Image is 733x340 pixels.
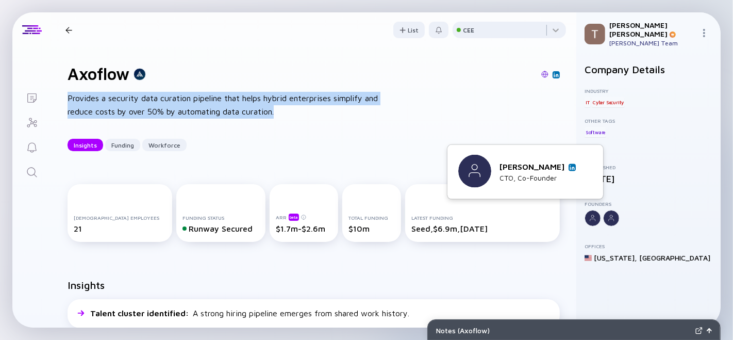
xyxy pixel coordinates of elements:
div: $10m [348,224,395,233]
div: CTO, Co-Founder [499,173,576,182]
img: Menu [700,29,708,37]
div: Workforce [142,137,187,153]
img: Axoflow Website [541,71,548,78]
a: Lists [12,85,51,109]
a: Investor Map [12,109,51,134]
div: Software [585,127,606,137]
div: Latest Funding [411,215,554,221]
div: Insights [68,137,103,153]
h2: Insights [68,279,105,291]
div: beta [289,214,299,221]
a: Reminders [12,134,51,159]
img: United States Flag [585,254,592,262]
div: Total Funding [348,215,395,221]
div: [PERSON_NAME] [PERSON_NAME] [609,21,696,38]
div: Provides a security data curation pipeline that helps hybrid enterprises simplify and reduce cost... [68,92,397,118]
div: Established [585,164,712,170]
div: [DATE] [585,173,712,184]
div: IT [585,97,591,107]
h1: Axoflow [68,64,129,84]
span: Talent cluster identified : [90,309,191,318]
a: Search [12,159,51,184]
img: Expand Notes [695,327,703,334]
div: [GEOGRAPHIC_DATA] [639,253,710,262]
img: Axoflow Linkedin Page [554,72,559,77]
img: Teodora Profile Picture [585,24,605,44]
button: Funding [105,139,140,151]
div: Notes ( Axoflow ) [436,326,691,335]
div: Cyber Security [592,97,625,107]
div: 21 [74,224,166,233]
div: [PERSON_NAME] [499,162,576,171]
div: CEE [463,26,474,34]
div: [PERSON_NAME] Team [609,39,696,47]
button: List [393,22,425,38]
div: ARR [276,213,332,221]
h2: Company Details [585,63,712,75]
div: [US_STATE] , [594,253,637,262]
div: Other Tags [585,118,712,124]
button: Workforce [142,139,187,151]
img: Open Notes [707,328,712,333]
div: [DEMOGRAPHIC_DATA] Employees [74,215,166,221]
div: Founders [585,201,712,207]
div: Industry [585,88,712,94]
button: Insights [68,139,103,151]
div: Funding [105,137,140,153]
div: Runway Secured [182,224,259,233]
div: Offices [585,243,712,249]
img: Sándor Guba Linkedin Profile [570,165,575,170]
div: A strong hiring pipeline emerges from shared work history. [90,309,409,318]
img: Sándor Guba picture [458,155,491,188]
div: Seed, $6.9m, [DATE] [411,224,554,233]
div: Funding Status [182,215,259,221]
div: $1.7m-$2.6m [276,224,332,233]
